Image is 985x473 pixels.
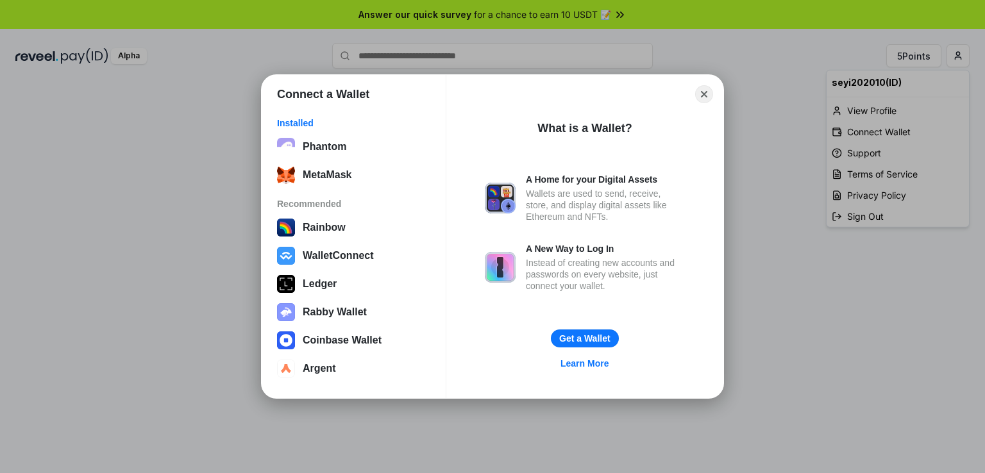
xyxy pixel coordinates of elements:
[559,333,610,344] div: Get a Wallet
[303,141,346,153] div: Phantom
[485,252,516,283] img: svg+xml,%3Csvg%20xmlns%3D%22http%3A%2F%2Fwww.w3.org%2F2000%2Fsvg%22%20fill%3D%22none%22%20viewBox...
[303,363,336,374] div: Argent
[277,87,369,102] h1: Connect a Wallet
[277,303,295,321] img: svg+xml,%3Csvg%20xmlns%3D%22http%3A%2F%2Fwww.w3.org%2F2000%2Fsvg%22%20fill%3D%22none%22%20viewBox...
[273,243,434,269] button: WalletConnect
[277,117,430,129] div: Installed
[551,329,619,347] button: Get a Wallet
[273,356,434,381] button: Argent
[273,134,434,160] button: Phantom
[273,271,434,297] button: Ledger
[526,243,685,254] div: A New Way to Log In
[303,250,374,261] div: WalletConnect
[273,328,434,353] button: Coinbase Wallet
[277,275,295,293] img: svg+xml,%3Csvg%20xmlns%3D%22http%3A%2F%2Fwww.w3.org%2F2000%2Fsvg%22%20width%3D%2228%22%20height%3...
[553,355,616,372] a: Learn More
[303,335,382,346] div: Coinbase Wallet
[303,278,337,290] div: Ledger
[537,120,632,136] div: What is a Wallet?
[277,138,295,156] img: epq2vO3P5aLWl15yRS7Q49p1fHTx2Sgh99jU3kfXv7cnPATIVQHAx5oQs66JWv3SWEjHOsb3kKgmE5WNBxBId7C8gm8wEgOvz...
[695,85,713,103] button: Close
[277,166,295,184] img: svg+xml;base64,PHN2ZyB3aWR0aD0iMzUiIGhlaWdodD0iMzQiIHZpZXdCb3g9IjAgMCAzNSAzNCIgZmlsbD0ibm9uZSIgeG...
[277,219,295,236] img: svg+xml,%3Csvg%20width%3D%22120%22%20height%3D%22120%22%20viewBox%3D%220%200%20120%20120%22%20fil...
[273,215,434,240] button: Rainbow
[277,360,295,378] img: svg+xml,%3Csvg%20width%3D%2228%22%20height%3D%2228%22%20viewBox%3D%220%200%2028%2028%22%20fill%3D...
[303,222,346,233] div: Rainbow
[526,257,685,292] div: Instead of creating new accounts and passwords on every website, just connect your wallet.
[303,306,367,318] div: Rabby Wallet
[273,299,434,325] button: Rabby Wallet
[485,183,516,213] img: svg+xml,%3Csvg%20xmlns%3D%22http%3A%2F%2Fwww.w3.org%2F2000%2Fsvg%22%20fill%3D%22none%22%20viewBox...
[277,247,295,265] img: svg+xml,%3Csvg%20width%3D%2228%22%20height%3D%2228%22%20viewBox%3D%220%200%2028%2028%22%20fill%3D...
[273,162,434,188] button: MetaMask
[303,169,351,181] div: MetaMask
[526,174,685,185] div: A Home for your Digital Assets
[277,331,295,349] img: svg+xml,%3Csvg%20width%3D%2228%22%20height%3D%2228%22%20viewBox%3D%220%200%2028%2028%22%20fill%3D...
[526,188,685,222] div: Wallets are used to send, receive, store, and display digital assets like Ethereum and NFTs.
[277,198,430,210] div: Recommended
[560,358,609,369] div: Learn More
